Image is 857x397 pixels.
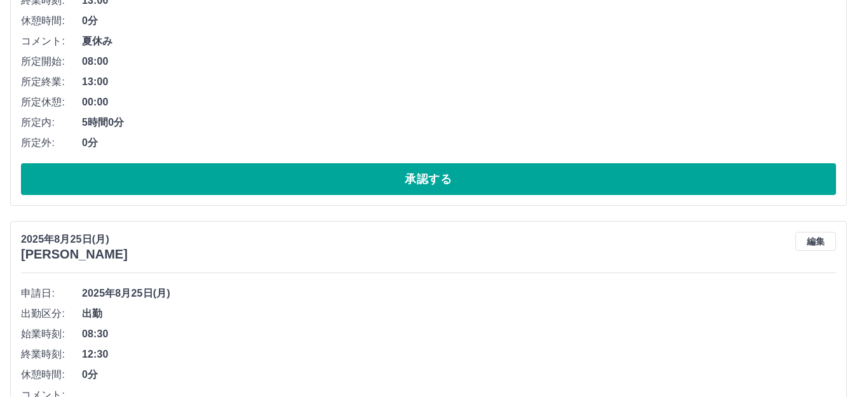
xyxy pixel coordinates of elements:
[21,74,82,90] span: 所定終業:
[21,247,128,262] h3: [PERSON_NAME]
[82,95,836,110] span: 00:00
[21,286,82,301] span: 申請日:
[21,135,82,151] span: 所定外:
[21,326,82,342] span: 始業時刻:
[795,232,836,251] button: 編集
[82,326,836,342] span: 08:30
[21,34,82,49] span: コメント:
[82,13,836,29] span: 0分
[21,115,82,130] span: 所定内:
[82,347,836,362] span: 12:30
[21,163,836,195] button: 承認する
[21,347,82,362] span: 終業時刻:
[21,95,82,110] span: 所定休憩:
[21,232,128,247] p: 2025年8月25日(月)
[82,34,836,49] span: 夏休み
[82,115,836,130] span: 5時間0分
[82,135,836,151] span: 0分
[21,306,82,321] span: 出勤区分:
[82,367,836,382] span: 0分
[82,54,836,69] span: 08:00
[82,286,836,301] span: 2025年8月25日(月)
[82,74,836,90] span: 13:00
[82,306,836,321] span: 出勤
[21,13,82,29] span: 休憩時間:
[21,367,82,382] span: 休憩時間:
[21,54,82,69] span: 所定開始:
